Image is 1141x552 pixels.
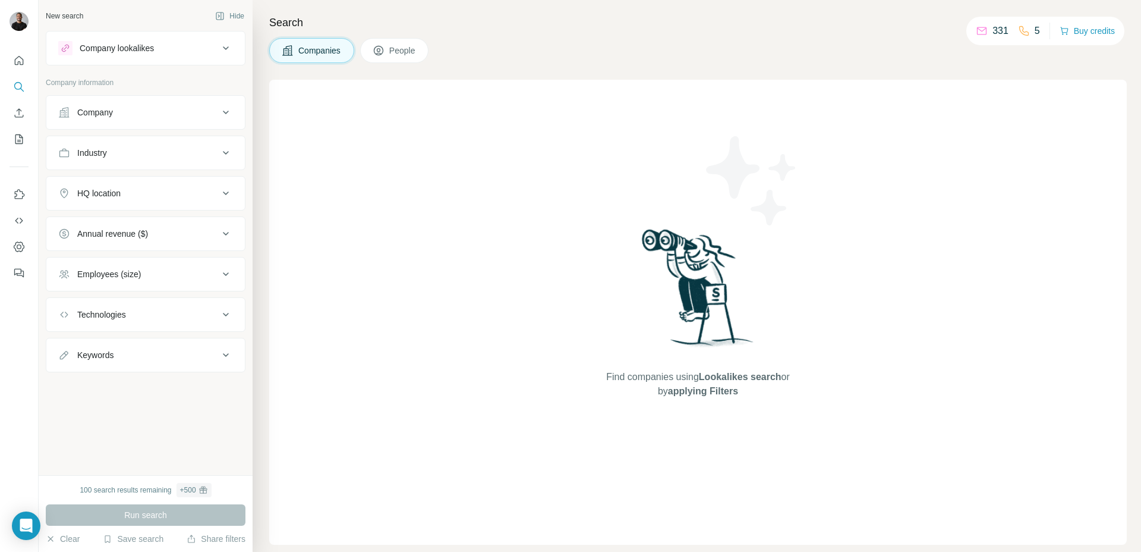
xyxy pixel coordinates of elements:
[77,349,114,361] div: Keywords
[46,260,245,288] button: Employees (size)
[80,42,154,54] div: Company lookalikes
[180,485,196,495] div: + 500
[46,533,80,545] button: Clear
[46,98,245,127] button: Company
[603,370,793,399] span: Find companies using or by
[10,102,29,124] button: Enrich CSV
[207,7,253,25] button: Hide
[46,34,245,62] button: Company lookalikes
[103,533,163,545] button: Save search
[10,262,29,284] button: Feedback
[80,483,211,497] div: 100 search results remaining
[46,179,245,208] button: HQ location
[77,187,121,199] div: HQ location
[298,45,342,57] span: Companies
[636,226,760,359] img: Surfe Illustration - Woman searching with binoculars
[10,236,29,258] button: Dashboard
[1060,23,1115,39] button: Buy credits
[10,184,29,205] button: Use Surfe on LinkedIn
[77,147,107,159] div: Industry
[698,127,805,234] img: Surfe Illustration - Stars
[187,533,245,545] button: Share filters
[699,372,781,382] span: Lookalikes search
[77,228,148,240] div: Annual revenue ($)
[46,11,83,21] div: New search
[269,14,1127,31] h4: Search
[77,106,113,118] div: Company
[668,386,738,396] span: applying Filters
[10,210,29,231] button: Use Surfe API
[46,300,245,329] button: Technologies
[10,128,29,150] button: My lists
[46,219,245,248] button: Annual revenue ($)
[389,45,417,57] span: People
[10,50,29,71] button: Quick start
[77,268,141,280] div: Employees (size)
[46,341,245,369] button: Keywords
[10,12,29,31] img: Avatar
[46,139,245,167] button: Industry
[77,309,126,321] div: Technologies
[12,512,40,540] div: Open Intercom Messenger
[1035,24,1040,38] p: 5
[46,77,245,88] p: Company information
[10,76,29,98] button: Search
[992,24,1008,38] p: 331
